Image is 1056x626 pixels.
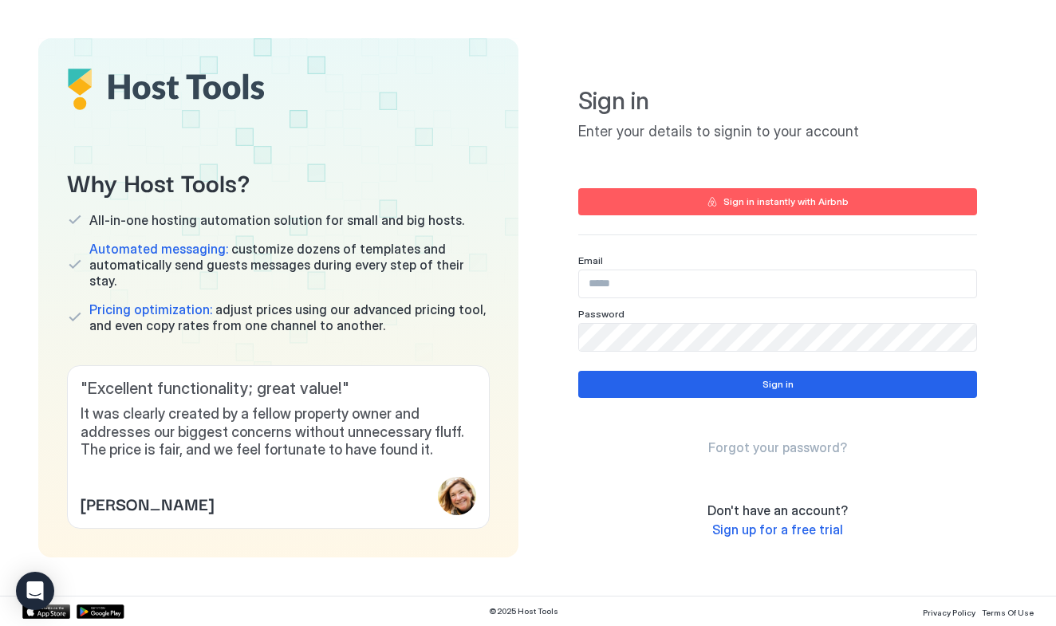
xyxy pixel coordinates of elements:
[578,188,977,215] button: Sign in instantly with Airbnb
[578,254,603,266] span: Email
[723,195,849,209] div: Sign in instantly with Airbnb
[578,371,977,398] button: Sign in
[438,477,476,515] div: profile
[923,608,975,617] span: Privacy Policy
[489,606,558,616] span: © 2025 Host Tools
[708,439,847,456] a: Forgot your password?
[81,405,476,459] span: It was clearly created by a fellow property owner and addresses our biggest concerns without unne...
[707,502,848,518] span: Don't have an account?
[712,522,843,538] a: Sign up for a free trial
[81,379,476,399] span: " Excellent functionality; great value! "
[89,212,464,228] span: All-in-one hosting automation solution for small and big hosts.
[578,308,625,320] span: Password
[77,604,124,619] a: Google Play Store
[16,572,54,610] div: Open Intercom Messenger
[982,608,1034,617] span: Terms Of Use
[578,123,977,141] span: Enter your details to signin to your account
[89,301,490,333] span: adjust prices using our advanced pricing tool, and even copy rates from one channel to another.
[81,491,214,515] span: [PERSON_NAME]
[89,241,490,289] span: customize dozens of templates and automatically send guests messages during every step of their s...
[923,603,975,620] a: Privacy Policy
[708,439,847,455] span: Forgot your password?
[579,324,976,351] input: Input Field
[89,241,228,257] span: Automated messaging:
[67,163,490,199] span: Why Host Tools?
[762,377,794,392] div: Sign in
[578,86,977,116] span: Sign in
[579,270,976,297] input: Input Field
[89,301,212,317] span: Pricing optimization:
[22,604,70,619] a: App Store
[982,603,1034,620] a: Terms Of Use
